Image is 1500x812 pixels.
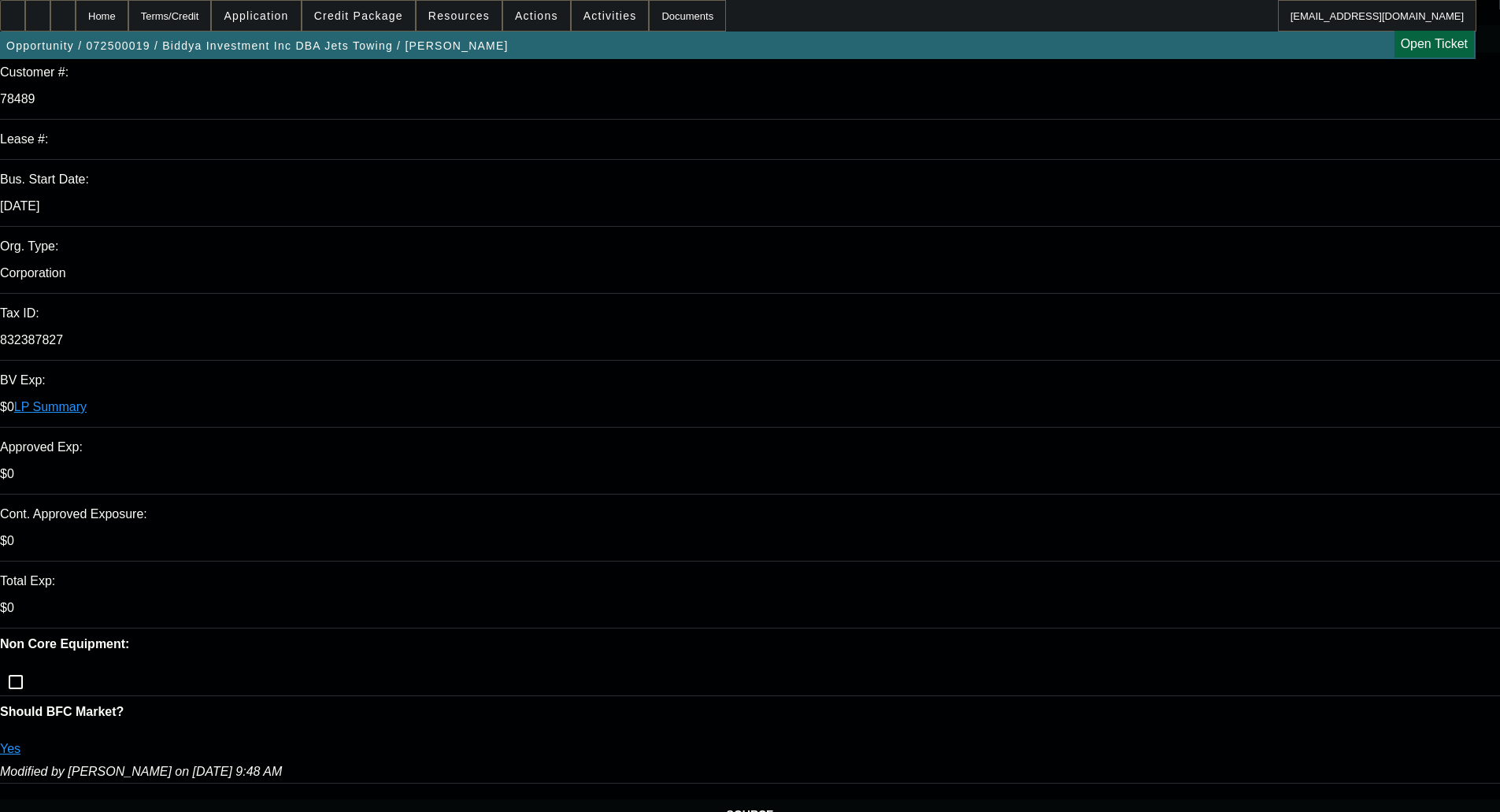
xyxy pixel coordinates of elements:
span: Opportunity / 072500019 / Biddya Investment Inc DBA Jets Towing / [PERSON_NAME] [6,39,509,52]
button: Activities [572,1,649,31]
a: LP Summary [14,400,87,413]
span: Actions [515,9,558,22]
a: Open Ticket [1394,31,1474,57]
span: Credit Package [314,9,403,22]
button: Application [212,1,300,31]
button: Credit Package [302,1,415,31]
button: Resources [417,1,502,31]
span: Activities [583,9,637,22]
span: Resources [428,9,490,22]
span: Application [224,9,288,22]
button: Actions [503,1,570,31]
